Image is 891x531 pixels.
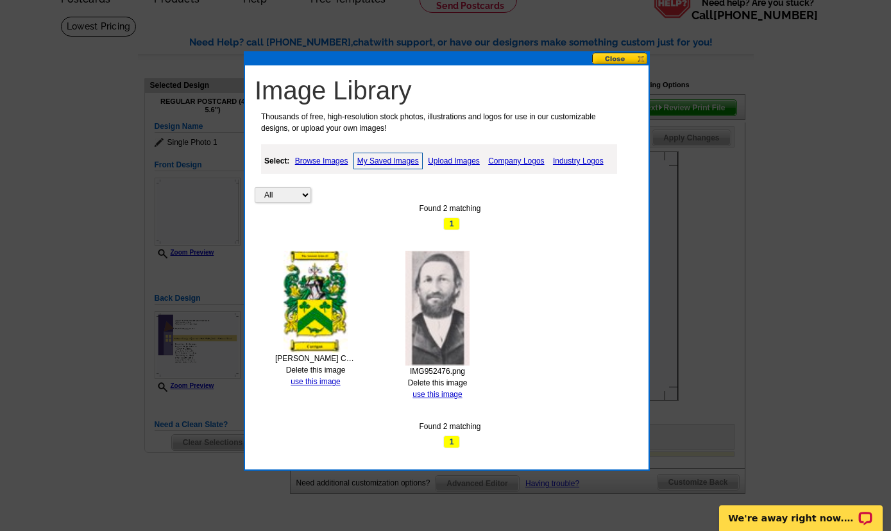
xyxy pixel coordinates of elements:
[711,491,891,531] iframe: LiveChat chat widget
[275,353,356,364] div: [PERSON_NAME] Coat of Arms.jpg
[485,153,547,169] a: Company Logos
[264,156,289,165] strong: Select:
[550,153,607,169] a: Industry Logos
[255,75,645,106] h1: Image Library
[408,378,468,387] a: Delete this image
[405,251,470,366] img: thumb-53ea976b1bf22.jpg
[284,251,348,353] img: thumb-5b57a6364b985.jpg
[255,421,645,432] div: Found 2 matching
[255,203,645,214] div: Found 2 matching
[291,377,340,386] a: use this image
[292,153,352,169] a: Browse Images
[443,435,460,448] span: 1
[286,366,346,375] a: Delete this image
[443,217,460,230] span: 1
[353,153,423,169] a: My Saved Images
[412,390,462,399] a: use this image
[425,153,483,169] a: Upload Images
[255,111,622,134] p: Thousands of free, high-resolution stock photos, illustrations and logos for use in our customiza...
[397,366,478,377] div: IMG952476.png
